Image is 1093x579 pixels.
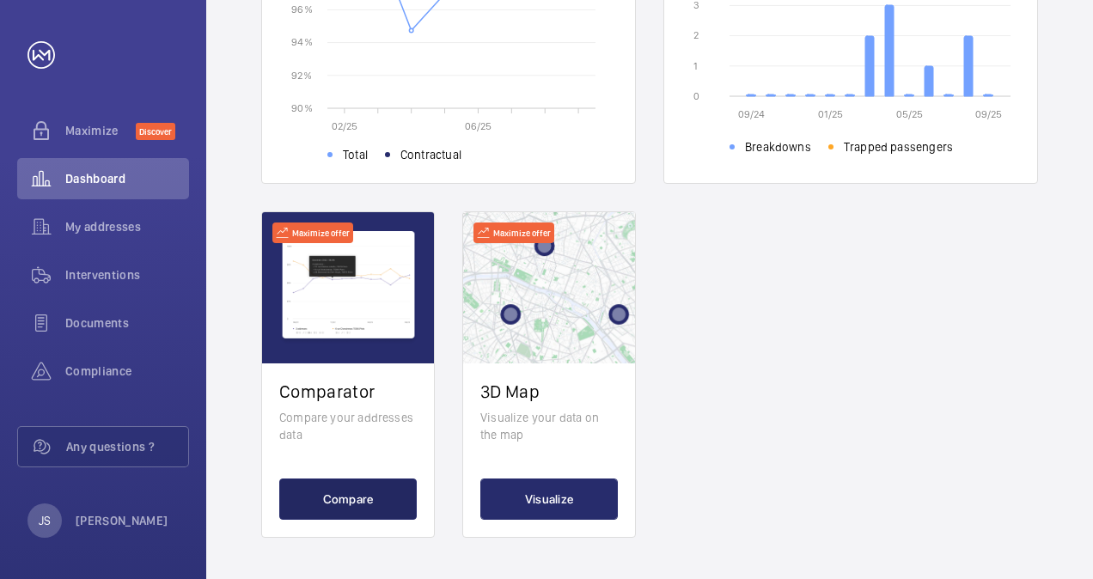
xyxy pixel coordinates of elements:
span: Interventions [65,266,189,283]
text: 09/25 [975,108,1002,120]
text: 01/25 [818,108,843,120]
p: Visualize your data on the map [480,409,618,443]
span: Any questions ? [66,438,188,455]
h2: 3D Map [480,381,618,402]
text: 2 [693,29,699,41]
text: 92 % [291,69,312,81]
span: My addresses [65,218,189,235]
span: Documents [65,314,189,332]
span: Dashboard [65,170,189,187]
text: 96 % [291,3,313,15]
h2: Comparator [279,381,417,402]
p: Compare your addresses data [279,409,417,443]
span: Total [343,146,368,163]
p: [PERSON_NAME] [76,512,168,529]
text: 02/25 [332,120,357,132]
div: Maximize offer [272,222,353,243]
text: 0 [693,90,699,102]
div: Maximize offer [473,222,554,243]
p: JS [39,512,51,529]
button: Visualize [480,478,618,520]
button: Compare [279,478,417,520]
text: 90 % [291,101,313,113]
span: Breakdowns [745,138,811,155]
span: Maximize [65,122,136,139]
text: 05/25 [896,108,923,120]
text: 94 % [291,36,313,48]
text: 06/25 [465,120,492,132]
span: Contractual [400,146,461,163]
text: 09/24 [738,108,765,120]
span: Discover [136,123,175,140]
span: Trapped passengers [844,138,953,155]
span: Compliance [65,363,189,380]
text: 1 [693,60,698,72]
